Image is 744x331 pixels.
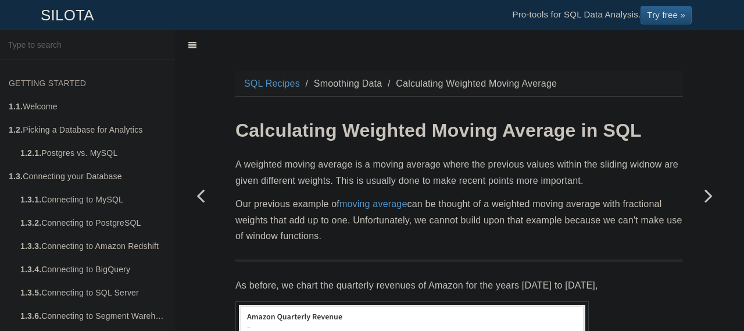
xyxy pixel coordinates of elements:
b: 1.3.6. [20,311,41,321]
b: 1.3. [9,172,23,181]
p: A weighted moving average is a moving average where the previous values within the sliding widnow... [235,156,683,188]
a: SILOTA [32,1,103,30]
h1: Calculating Weighted Moving Average in SQL [235,120,683,141]
li: Smoothing Data [303,76,382,91]
a: 1.3.4.Connecting to BigQuery [12,258,174,281]
a: Previous page: Calculating Running/Moving Average [174,59,227,331]
a: moving average [339,199,407,209]
input: Type to search [3,34,170,56]
p: Our previous example of can be thought of a weighted moving average with fractional weights that ... [235,196,683,244]
b: 1.3.3. [20,241,41,251]
a: 1.3.1.Connecting to MySQL [12,188,174,211]
li: Pro-tools for SQL Data Analysis. [500,1,703,30]
a: Try free » [641,6,692,24]
a: Next page: Calculating Exponential Moving Average with Recursive CTEs [682,59,735,331]
a: 1.3.3.Connecting to Amazon Redshift [12,234,174,258]
b: 1.3.2. [20,218,41,227]
p: As before, we chart the quarterly revenues of Amazon for the years [DATE] to [DATE], [235,277,683,293]
b: 1.2.1. [20,148,41,158]
b: 1.2. [9,125,23,134]
a: SQL Recipes [244,79,300,88]
li: Calculating Weighted Moving Average [385,76,557,91]
a: 1.3.2.Connecting to PostgreSQL [12,211,174,234]
b: 1.1. [9,102,23,111]
a: 1.3.5.Connecting to SQL Server [12,281,174,304]
b: 1.3.4. [20,265,41,274]
a: 1.2.1.Postgres vs. MySQL [12,141,174,165]
b: 1.3.1. [20,195,41,204]
a: 1.3.6.Connecting to Segment Warehouse [12,304,174,328]
b: 1.3.5. [20,288,41,297]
